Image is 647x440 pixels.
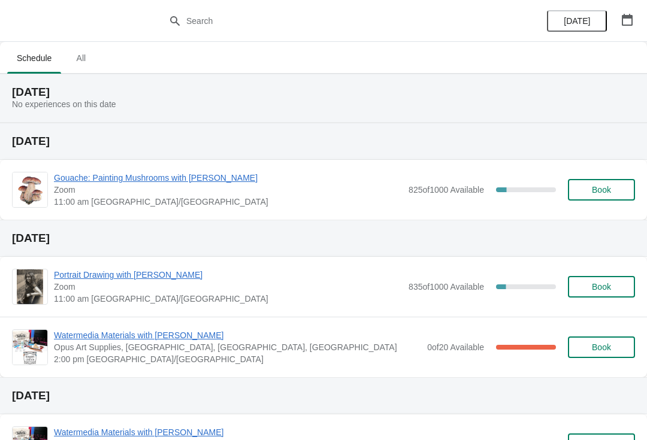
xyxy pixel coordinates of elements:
[12,99,116,109] span: No experiences on this date
[54,281,403,293] span: Zoom
[54,196,403,208] span: 11:00 am [GEOGRAPHIC_DATA]/[GEOGRAPHIC_DATA]
[66,47,96,69] span: All
[54,329,421,341] span: Watermedia Materials with [PERSON_NAME]
[54,269,403,281] span: Portrait Drawing with [PERSON_NAME]
[17,269,43,304] img: Portrait Drawing with Justin Maas | Zoom | 11:00 am America/Vancouver
[409,185,484,195] span: 825 of 1000 Available
[186,10,485,32] input: Search
[568,336,635,358] button: Book
[12,135,635,147] h2: [DATE]
[568,179,635,201] button: Book
[568,276,635,298] button: Book
[427,342,484,352] span: 0 of 20 Available
[592,282,611,292] span: Book
[12,390,635,402] h2: [DATE]
[592,342,611,352] span: Book
[547,10,607,32] button: [DATE]
[12,86,635,98] h2: [DATE]
[7,47,61,69] span: Schedule
[12,232,635,244] h2: [DATE]
[409,282,484,292] span: 835 of 1000 Available
[564,16,590,26] span: [DATE]
[54,426,421,438] span: Watermedia Materials with [PERSON_NAME]
[54,184,403,196] span: Zoom
[54,172,403,184] span: Gouache: Painting Mushrooms with [PERSON_NAME]
[592,185,611,195] span: Book
[13,330,47,365] img: Watermedia Materials with Danielle Caners | Opus Art Supplies, Herald Street, Victoria, BC, Canad...
[54,341,421,353] span: Opus Art Supplies, [GEOGRAPHIC_DATA], [GEOGRAPHIC_DATA], [GEOGRAPHIC_DATA]
[54,353,421,365] span: 2:00 pm [GEOGRAPHIC_DATA]/[GEOGRAPHIC_DATA]
[54,293,403,305] span: 11:00 am [GEOGRAPHIC_DATA]/[GEOGRAPHIC_DATA]
[13,172,47,207] img: Gouache: Painting Mushrooms with Danielle Caners | Zoom | 11:00 am America/Vancouver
